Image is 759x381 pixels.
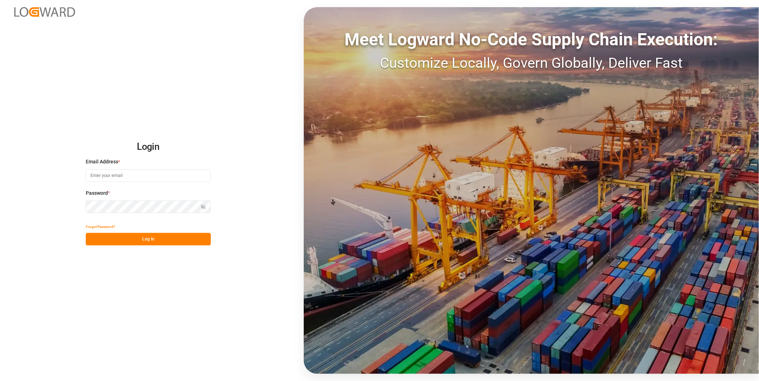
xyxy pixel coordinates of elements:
[86,169,211,182] input: Enter your email
[86,136,211,158] h2: Login
[304,52,759,74] div: Customize Locally, Govern Globally, Deliver Fast
[86,233,211,245] button: Log In
[86,189,108,197] span: Password
[86,220,115,233] button: Forgot Password?
[14,7,75,17] img: Logward_new_orange.png
[304,27,759,52] div: Meet Logward No-Code Supply Chain Execution:
[86,158,118,166] span: Email Address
